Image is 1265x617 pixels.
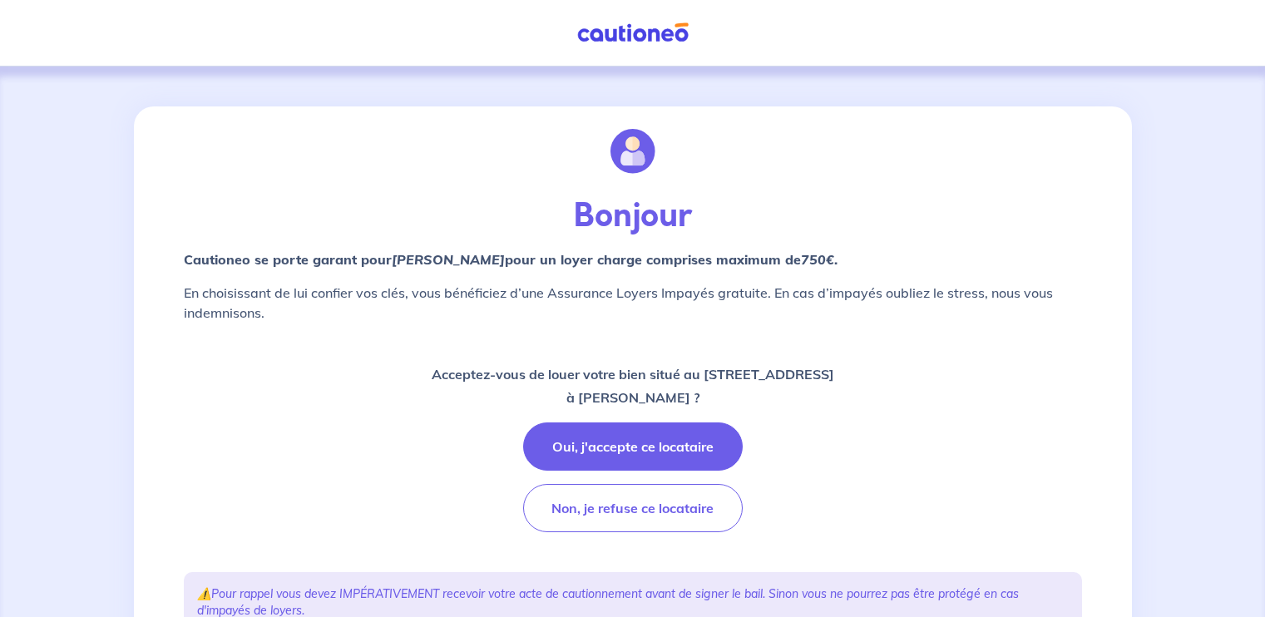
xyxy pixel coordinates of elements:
p: Bonjour [184,196,1082,236]
em: [PERSON_NAME] [392,251,505,268]
strong: Cautioneo se porte garant pour pour un loyer charge comprises maximum de . [184,251,838,268]
p: Acceptez-vous de louer votre bien situé au [STREET_ADDRESS] à [PERSON_NAME] ? [432,363,834,409]
img: Cautioneo [571,22,695,43]
img: illu_account.svg [610,129,655,174]
p: En choisissant de lui confier vos clés, vous bénéficiez d’une Assurance Loyers Impayés gratuite. ... [184,283,1082,323]
em: 750€ [801,251,834,268]
button: Non, je refuse ce locataire [523,484,743,532]
button: Oui, j'accepte ce locataire [523,422,743,471]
